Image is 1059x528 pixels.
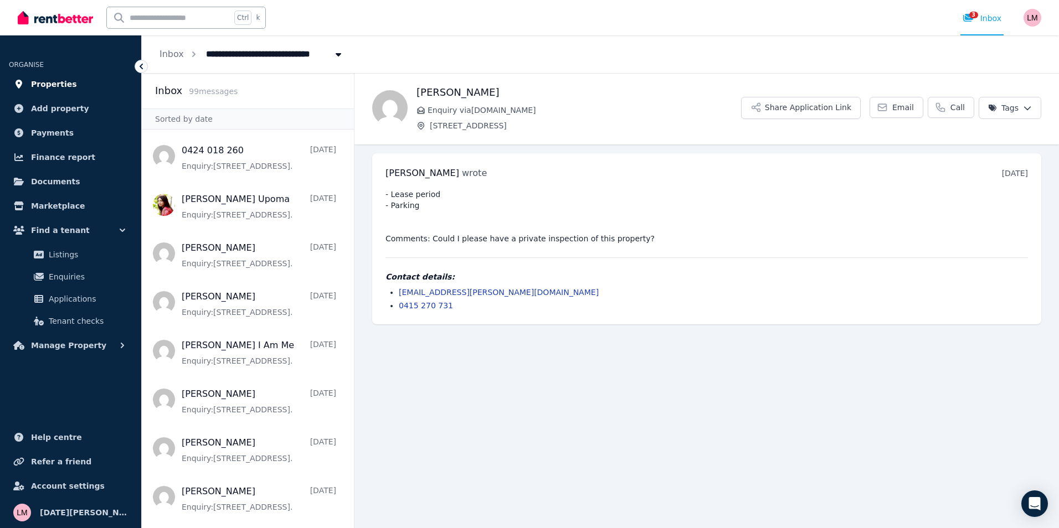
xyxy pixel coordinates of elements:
a: Help centre [9,426,132,448]
h4: Contact details: [385,271,1028,282]
span: Refer a friend [31,455,91,468]
a: [PERSON_NAME][DATE]Enquiry:[STREET_ADDRESS]. [182,290,336,318]
span: [DATE][PERSON_NAME] [40,506,128,519]
span: Manage Property [31,339,106,352]
span: Payments [31,126,74,139]
a: Enquiries [13,266,128,288]
a: [PERSON_NAME][DATE]Enquiry:[STREET_ADDRESS]. [182,485,336,513]
div: Sorted by date [142,108,354,130]
img: RentBetter [18,9,93,26]
span: Enquiries [49,270,124,283]
img: John McGowan [372,90,408,126]
a: Documents [9,170,132,193]
a: Payments [9,122,132,144]
a: Applications [13,288,128,310]
span: k [256,13,260,22]
span: Email [892,102,914,113]
pre: - Lease period - Parking Comments: Could I please have a private inspection of this property? [385,189,1028,244]
a: 0415 270 731 [399,301,453,310]
span: ORGANISE [9,61,44,69]
span: Marketplace [31,199,85,213]
a: [PERSON_NAME][DATE]Enquiry:[STREET_ADDRESS]. [182,241,336,269]
a: [PERSON_NAME][DATE]Enquiry:[STREET_ADDRESS]. [182,436,336,464]
a: [PERSON_NAME] Upoma[DATE]Enquiry:[STREET_ADDRESS]. [182,193,336,220]
a: Marketplace [9,195,132,217]
a: 0424 018 260[DATE]Enquiry:[STREET_ADDRESS]. [182,144,336,172]
a: Properties [9,73,132,95]
span: Help centre [31,431,82,444]
a: Tenant checks [13,310,128,332]
time: [DATE] [1002,169,1028,178]
span: Documents [31,175,80,188]
nav: Breadcrumb [142,35,362,73]
a: Inbox [160,49,184,59]
a: Listings [13,244,128,266]
span: 99 message s [189,87,238,96]
a: Add property [9,97,132,120]
span: Enquiry via [DOMAIN_NAME] [428,105,741,116]
h1: [PERSON_NAME] [417,85,741,100]
a: [PERSON_NAME] I Am Me[DATE]Enquiry:[STREET_ADDRESS]. [182,339,336,366]
button: Share Application Link [741,97,861,119]
div: Inbox [963,13,1001,24]
span: [STREET_ADDRESS] [430,120,741,131]
span: Listings [49,248,124,261]
span: Applications [49,292,124,306]
a: Account settings [9,475,132,497]
span: Find a tenant [31,224,90,237]
span: Account settings [31,479,105,493]
span: wrote [462,168,487,178]
div: Open Intercom Messenger [1021,490,1048,517]
h2: Inbox [155,83,182,99]
a: Finance report [9,146,132,168]
a: Call [928,97,974,118]
a: [PERSON_NAME][DATE]Enquiry:[STREET_ADDRESS]. [182,387,336,415]
a: Email [870,97,923,118]
span: Finance report [31,151,95,164]
img: lucia moliterno [1024,9,1041,27]
span: [PERSON_NAME] [385,168,459,178]
span: Tags [988,102,1019,113]
img: lucia moliterno [13,504,31,521]
button: Find a tenant [9,219,132,241]
a: Refer a friend [9,451,132,473]
span: Tenant checks [49,314,124,328]
span: Properties [31,77,77,91]
span: Ctrl [234,11,251,25]
button: Manage Property [9,334,132,356]
span: 3 [969,12,978,18]
button: Tags [979,97,1041,119]
a: [EMAIL_ADDRESS][PERSON_NAME][DOMAIN_NAME] [399,288,599,297]
span: Call [950,102,965,113]
span: Add property [31,102,89,115]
